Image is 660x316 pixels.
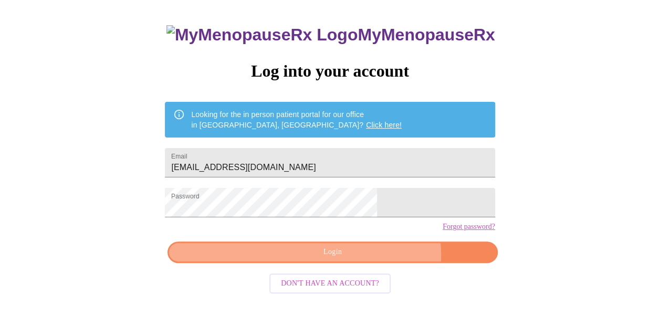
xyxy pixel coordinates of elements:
a: Don't have an account? [267,278,393,287]
button: Don't have an account? [269,273,391,294]
a: Click here! [366,121,402,129]
h3: Log into your account [165,61,495,81]
span: Login [180,246,485,259]
span: Don't have an account? [281,277,379,290]
img: MyMenopauseRx Logo [166,25,358,45]
h3: MyMenopauseRx [166,25,495,45]
button: Login [167,241,497,263]
a: Forgot password? [443,223,495,231]
div: Looking for the in person patient portal for our office in [GEOGRAPHIC_DATA], [GEOGRAPHIC_DATA]? [191,105,402,134]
